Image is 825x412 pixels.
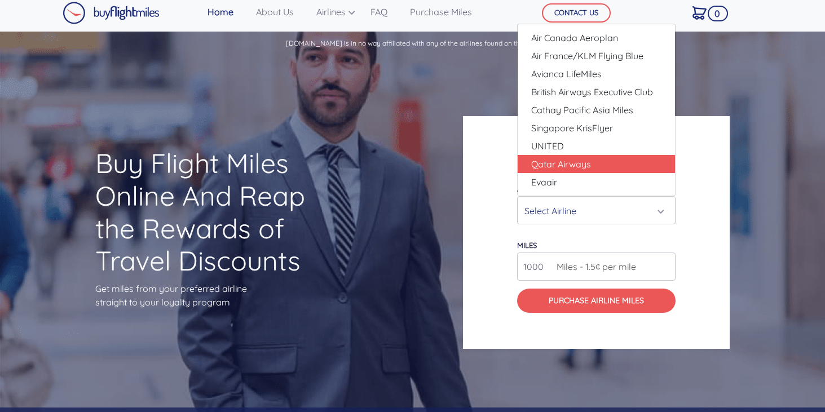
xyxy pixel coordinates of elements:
label: miles [517,241,537,250]
h1: Buy Flight Miles Online And Reap the Rewards of Travel Discounts [95,147,317,277]
span: Avianca LifeMiles [531,67,602,81]
div: Select Airline [524,200,661,221]
a: Airlines [312,1,352,23]
button: Select Airline [517,196,676,224]
img: Buy Flight Miles Logo [63,2,160,24]
span: 0 [708,6,728,21]
span: Miles - 1.5¢ per mile [551,260,636,273]
span: Singapore KrisFlyer [531,121,613,135]
a: Purchase Miles [405,1,477,23]
a: FAQ [366,1,392,23]
span: Evaair [531,175,557,189]
p: Get miles from your preferred airline straight to your loyalty program [95,282,317,309]
span: Air France/KLM Flying Blue [531,49,643,63]
a: Home [203,1,238,23]
a: 0 [688,1,711,24]
button: Purchase Airline Miles [517,289,676,313]
span: Air Canada Aeroplan [531,31,618,45]
span: UNITED [531,139,564,153]
button: CONTACT US [542,3,611,23]
span: British Airways Executive Club [531,85,653,99]
img: Cart [692,6,707,20]
span: Cathay Pacific Asia Miles [531,103,633,117]
span: Qatar Airways [531,157,591,171]
a: About Us [252,1,298,23]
